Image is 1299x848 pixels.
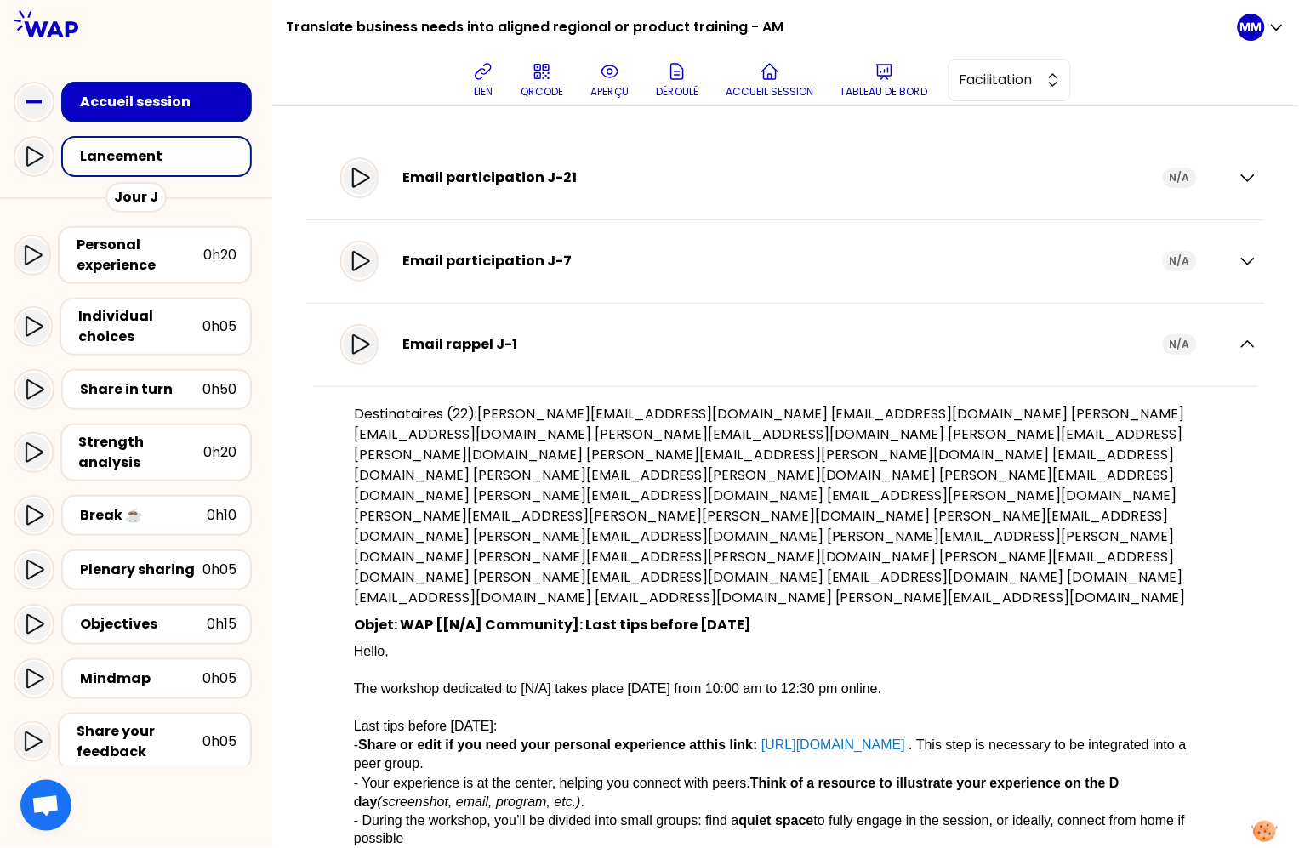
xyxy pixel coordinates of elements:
[354,644,389,658] span: Hello,
[474,85,493,99] p: lien
[514,54,570,105] button: QRCODE
[402,334,1163,355] div: Email rappel J-1
[726,85,813,99] p: Accueil session
[354,506,1169,546] a: [PERSON_NAME][EMAIL_ADDRESS][DOMAIN_NAME]
[80,379,202,400] div: Share in turn
[719,54,820,105] button: Accueil session
[203,442,236,463] div: 0h20
[1163,251,1197,271] div: N/A
[354,776,750,790] span: - Your experience is at the center, helping you connect with peers.
[473,486,823,505] a: [PERSON_NAME][EMAIL_ADDRESS][DOMAIN_NAME]
[105,182,167,213] div: Jour J
[1240,19,1262,36] p: MM
[840,85,928,99] p: Tableau de bord
[79,432,203,473] div: Strength analysis
[354,526,1175,566] a: [PERSON_NAME][EMAIL_ADDRESS][PERSON_NAME][DOMAIN_NAME]
[354,404,1185,444] a: [PERSON_NAME][EMAIL_ADDRESS][DOMAIN_NAME]
[402,168,1163,188] div: Email participation J-21
[354,465,1175,505] a: [PERSON_NAME][EMAIL_ADDRESS][DOMAIN_NAME]
[466,54,500,105] button: lien
[473,465,937,485] a: [PERSON_NAME][EMAIL_ADDRESS][PERSON_NAME][DOMAIN_NAME]
[80,614,207,635] div: Objectives
[477,404,828,424] a: [PERSON_NAME][EMAIL_ADDRESS][DOMAIN_NAME]
[77,235,203,276] div: Personal experience
[473,547,937,566] a: [PERSON_NAME][EMAIL_ADDRESS][PERSON_NAME][DOMAIN_NAME]
[202,669,236,689] div: 0h05
[354,567,1183,607] a: [DOMAIN_NAME][EMAIL_ADDRESS][DOMAIN_NAME]
[207,614,236,635] div: 0h15
[473,526,823,546] a: [PERSON_NAME][EMAIL_ADDRESS][DOMAIN_NAME]
[80,505,207,526] div: Break ☕️
[203,245,236,265] div: 0h20
[354,424,1183,464] a: [PERSON_NAME][EMAIL_ADDRESS][PERSON_NAME][DOMAIN_NAME]
[354,506,931,526] a: [PERSON_NAME][EMAIL_ADDRESS][PERSON_NAME][PERSON_NAME][DOMAIN_NAME]
[831,404,1068,424] a: [EMAIL_ADDRESS][DOMAIN_NAME]
[354,719,498,733] span: Last tips before [DATE]:
[202,316,236,337] div: 0h05
[649,54,705,105] button: Déroulé
[473,567,823,587] a: [PERSON_NAME][EMAIL_ADDRESS][DOMAIN_NAME]
[80,92,243,112] div: Accueil session
[378,794,581,809] em: (screenshot, email, program, etc.)
[354,681,881,696] span: The workshop dedicated to [N/A] takes place [DATE] from 10:00 am to 12:30 pm online.
[521,85,563,99] p: QRCODE
[827,486,1177,505] a: [EMAIL_ADDRESS][PERSON_NAME][DOMAIN_NAME]
[584,54,635,105] button: aperçu
[590,85,629,99] p: aperçu
[354,445,1175,485] a: [EMAIL_ADDRESS][DOMAIN_NAME]
[354,547,1175,587] a: [PERSON_NAME][EMAIL_ADDRESS][DOMAIN_NAME]
[949,59,1071,101] button: Facilitation
[834,54,935,105] button: Tableau de bord
[586,445,1050,464] a: [PERSON_NAME][EMAIL_ADDRESS][PERSON_NAME][DOMAIN_NAME]
[595,588,832,607] a: [EMAIL_ADDRESS][DOMAIN_NAME]
[80,560,202,580] div: Plenary sharing
[20,780,71,831] div: Ouvrir le chat
[595,424,945,444] a: [PERSON_NAME][EMAIL_ADDRESS][DOMAIN_NAME]
[358,737,702,752] strong: Share or edit if you need your personal experience at
[78,306,202,347] div: Individual choices
[80,669,202,689] div: Mindmap
[581,794,584,809] span: .
[1238,14,1285,41] button: MM
[207,505,236,526] div: 0h10
[202,560,236,580] div: 0h05
[77,721,202,762] div: Share your feedback
[354,813,739,828] span: - During the workshop, you’ll be divided into small groups: find a
[202,379,236,400] div: 0h50
[1163,168,1197,188] div: N/A
[354,776,1123,809] strong: Think of a resource to illustrate your experience on the D day
[354,813,1189,846] span: to fully engage in the session, or ideally, connect from home if possible
[1163,334,1197,355] div: N/A
[80,146,243,167] div: Lancement
[702,737,758,752] strong: this link:
[739,813,814,828] strong: quiet space
[354,615,1217,635] p: Objet: WAP [[N/A] Community]: Last tips before [DATE]
[202,731,236,752] div: 0h05
[402,251,1163,271] div: Email participation J-7
[960,70,1036,90] span: Facilitation
[656,85,698,99] p: Déroulé
[354,404,1217,608] p: Destinataires (22):
[827,567,1064,587] a: [EMAIL_ADDRESS][DOMAIN_NAME]
[835,588,1186,607] a: [PERSON_NAME][EMAIL_ADDRESS][DOMAIN_NAME]
[761,737,905,752] a: [URL][DOMAIN_NAME]
[354,737,358,752] span: -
